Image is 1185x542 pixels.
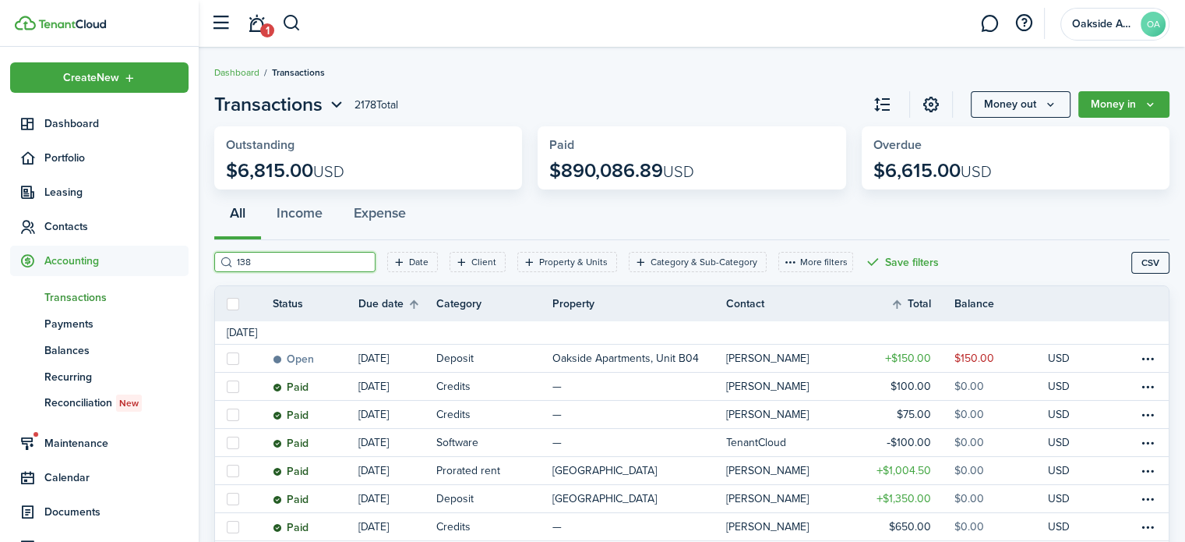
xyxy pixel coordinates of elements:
status: Paid [273,466,309,478]
p: — [552,434,562,451]
status: Paid [273,522,309,534]
a: [DATE] [358,345,436,372]
a: [PERSON_NAME] [726,457,861,484]
a: Credits [436,513,552,540]
p: [GEOGRAPHIC_DATA] [552,462,657,479]
p: [GEOGRAPHIC_DATA] [552,491,657,507]
th: Balance [954,296,1048,312]
a: Messaging [975,4,1004,44]
a: [DATE] [358,429,436,456]
a: Dashboard [10,108,189,139]
button: Open sidebar [206,9,235,38]
a: Open [273,345,358,372]
th: Property [552,296,726,312]
avatar-text: OA [1141,12,1166,37]
button: Open resource center [1010,10,1037,37]
table-info-title: Credits [436,519,471,535]
a: Paid [273,457,358,484]
a: Dashboard [214,66,259,80]
table-amount-description: $0.00 [954,406,984,423]
a: ReconciliationNew [10,390,189,416]
table-amount-title: $650.00 [889,519,931,535]
p: USD [1048,462,1070,479]
a: $100.00 [861,373,954,400]
span: Calendar [44,469,189,486]
a: USD [1048,401,1091,428]
a: Software [436,429,552,456]
table-amount-description: $150.00 [954,350,994,367]
button: Save filters [865,252,939,272]
a: Oakside Apartments, Unit B04 [552,345,726,372]
button: Money in [1078,91,1169,118]
filter-tag-label: Client [471,255,496,269]
p: USD [1048,378,1070,395]
table-amount-title: $100.00 [887,434,931,451]
table-amount-title: $75.00 [897,406,931,423]
table-profile-info-text: [PERSON_NAME] [726,381,809,393]
button: More filters [778,252,853,272]
a: [DATE] [358,373,436,400]
span: Documents [44,504,189,520]
table-info-title: Credits [436,378,471,395]
th: Contact [726,296,861,312]
a: $75.00 [861,401,954,428]
widget-stats-title: Outstanding [226,138,510,152]
p: $890,086.89 [549,160,694,182]
a: Credits [436,401,552,428]
table-info-title: Credits [436,406,471,423]
span: Dashboard [44,115,189,132]
a: [DATE] [358,513,436,540]
span: Transactions [272,66,325,80]
status: Paid [273,409,309,422]
span: Maintenance [44,435,189,452]
a: USD [1048,373,1091,400]
table-info-title: Prorated rent [436,462,500,479]
a: USD [1048,457,1091,484]
p: — [552,519,562,535]
p: USD [1048,350,1070,367]
p: [DATE] [358,491,389,507]
td: [DATE] [215,324,269,341]
a: Deposit [436,485,552,512]
table-profile-info-text: [PERSON_NAME] [726,409,809,421]
span: USD [663,160,694,183]
p: [DATE] [358,462,389,479]
filter-tag: Open filter [387,252,438,272]
a: [DATE] [358,457,436,484]
a: Recurring [10,363,189,390]
span: Portfolio [44,150,189,166]
p: $6,815.00 [226,160,344,182]
a: [PERSON_NAME] [726,345,861,372]
button: Expense [338,193,421,240]
a: $0.00 [954,373,1048,400]
a: $0.00 [954,457,1048,484]
span: Recurring [44,369,189,385]
table-amount-description: $0.00 [954,378,984,395]
table-profile-info-text: [PERSON_NAME] [726,521,809,533]
th: Category [436,296,552,312]
filter-tag-label: Category & Sub-Category [651,255,757,269]
p: USD [1048,491,1070,507]
table-amount-title: $1,350.00 [876,491,931,507]
table-amount-title: $1,004.50 [876,462,931,479]
table-profile-info-text: [PERSON_NAME] [726,352,809,365]
status: Open [273,353,314,366]
a: — [552,513,726,540]
span: Reconciliation [44,395,189,412]
button: Money out [971,91,1070,118]
button: Open menu [214,90,347,119]
table-amount-title: $100.00 [891,378,931,395]
span: Accounting [44,253,189,269]
a: [PERSON_NAME] [726,401,861,428]
a: Credits [436,373,552,400]
table-amount-description: $0.00 [954,462,984,479]
img: TenantCloud [38,19,106,29]
input: Search here... [233,255,370,270]
accounting-header-page-nav: Transactions [214,90,347,119]
a: $0.00 [954,401,1048,428]
span: Balances [44,342,189,359]
button: Open menu [10,62,189,93]
span: 1 [260,23,274,37]
button: Income [261,193,338,240]
p: — [552,406,562,423]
